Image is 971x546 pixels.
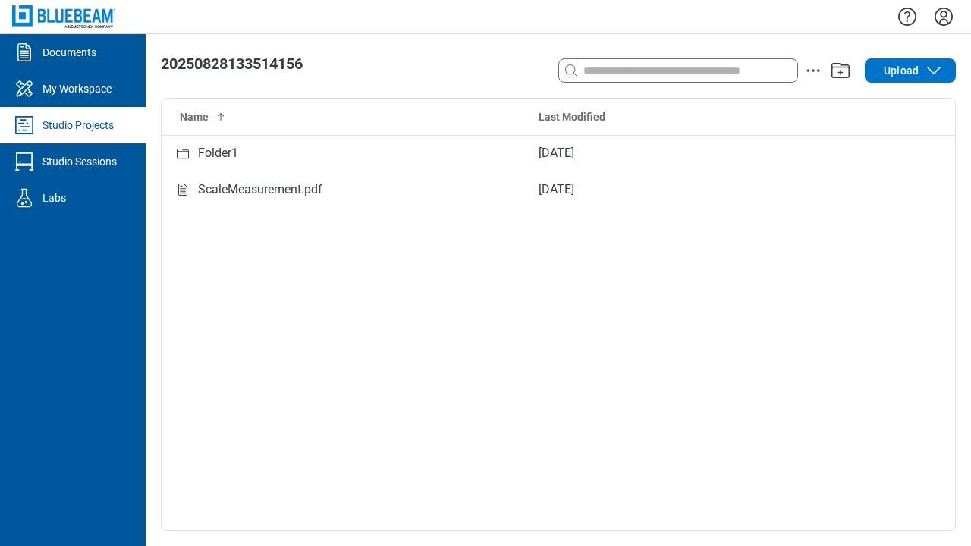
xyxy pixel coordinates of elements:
span: 20250828133514156 [161,55,303,73]
button: Add [828,58,853,83]
span: Upload [884,63,919,78]
svg: Labs [12,186,36,210]
svg: My Workspace [12,77,36,101]
td: [DATE] [526,171,875,208]
td: [DATE] [526,135,875,171]
div: Labs [42,190,66,206]
div: Name [180,109,514,124]
button: action-menu [804,61,822,80]
div: Folder1 [198,144,238,163]
table: Studio items table [162,99,955,208]
button: Settings [932,4,956,30]
svg: Studio Sessions [12,149,36,174]
div: ScaleMeasurement.pdf [198,180,322,199]
svg: Documents [12,40,36,64]
div: Studio Sessions [42,154,117,169]
div: Studio Projects [42,118,114,133]
div: Documents [42,45,96,60]
div: My Workspace [42,81,112,96]
div: Last Modified [539,109,863,124]
img: Bluebeam, Inc. [12,5,115,27]
button: Upload [865,58,956,83]
svg: Studio Projects [12,113,36,137]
